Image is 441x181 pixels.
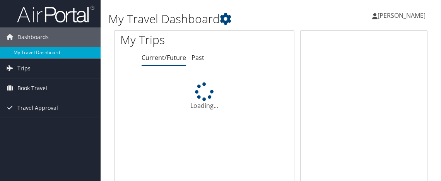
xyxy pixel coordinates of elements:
a: [PERSON_NAME] [372,4,433,27]
h1: My Trips [120,32,214,48]
div: Loading... [115,82,294,110]
h1: My Travel Dashboard [108,11,325,27]
img: airportal-logo.png [17,5,94,23]
span: Book Travel [17,79,47,98]
span: Dashboards [17,27,49,47]
span: [PERSON_NAME] [378,11,426,20]
a: Past [191,53,204,62]
span: Trips [17,59,31,78]
span: Travel Approval [17,98,58,118]
a: Current/Future [142,53,186,62]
